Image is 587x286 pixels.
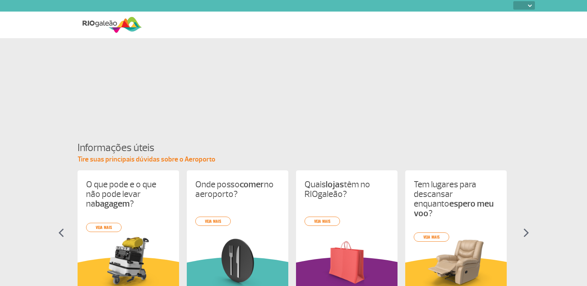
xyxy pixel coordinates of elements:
a: veja mais [86,223,122,232]
img: seta-esquerda [58,228,64,237]
p: Tem lugares para descansar enquanto ? [414,180,498,218]
a: veja mais [195,217,231,226]
a: veja mais [414,232,449,242]
strong: bagagem [95,198,130,209]
p: Onde posso no aeroporto? [195,180,280,199]
p: Quais têm no RIOgaleão? [304,180,389,199]
p: Tire suas principais dúvidas sobre o Aeroporto [78,155,510,164]
p: O que pode e o que não pode levar na ? [86,180,171,209]
strong: lojas [326,179,344,190]
h4: Informações úteis [78,141,510,155]
strong: espero meu voo [414,198,494,219]
img: seta-direita [523,228,529,237]
strong: comer [240,179,264,190]
a: veja mais [304,217,340,226]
